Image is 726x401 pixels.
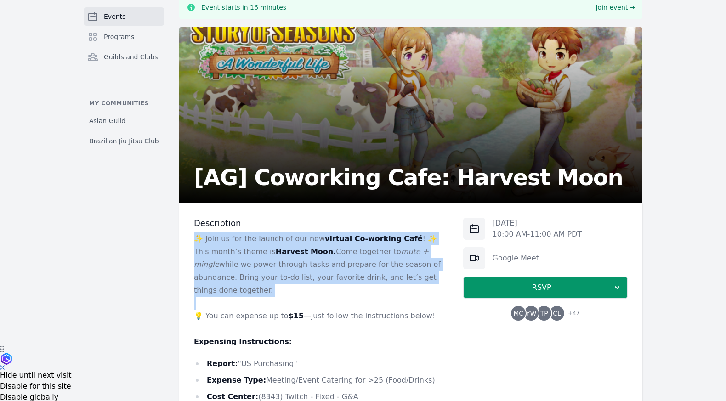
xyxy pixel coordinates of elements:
span: CL [553,310,561,316]
h3: Description [194,218,448,229]
span: + 47 [562,308,579,321]
a: Programs [84,28,164,46]
strong: Expensing Instructions: [194,337,292,346]
a: Asian Guild [84,113,164,129]
span: Programs [104,32,134,41]
span: Brazilian Jiu Jitsu Club [89,136,159,146]
span: Events [104,12,125,21]
a: Join event [596,3,635,12]
strong: virtual Co-working Café [325,234,423,243]
strong: $15 [288,311,303,320]
span: YW [526,310,536,316]
a: Google Meet [493,254,539,262]
p: ✨ Join us for the launch of our new ! ✨ This month’s theme is Come together to while we power thr... [194,232,448,297]
a: Brazilian Jiu Jitsu Club [84,133,164,149]
strong: Harvest Moon. [276,247,336,256]
p: 10:00 AM - 11:00 AM PDT [493,229,582,240]
span: Guilds and Clubs [104,52,158,62]
a: Guilds and Clubs [84,48,164,66]
p: [DATE] [493,218,582,229]
span: → [630,3,635,12]
nav: Sidebar [84,7,164,149]
button: RSVP [463,277,628,299]
span: TP [540,310,548,316]
p: 💡 You can expense up to —just follow the instructions below! [194,310,448,322]
span: MC [513,310,523,316]
h2: [AG] Coworking Cafe: Harvest Moon [194,166,623,188]
strong: Cost Center: [207,392,258,401]
span: Asian Guild [89,116,125,125]
p: Event starts in 16 minutes [201,3,286,12]
span: RSVP [471,282,613,293]
p: My communities [84,100,164,107]
li: Meeting/Event Catering for >25 (Food/Drinks) [194,374,448,387]
strong: Report: [207,359,238,368]
a: Events [84,7,164,26]
strong: Expense Type: [207,376,266,384]
li: "US Purchasing" [194,357,448,370]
